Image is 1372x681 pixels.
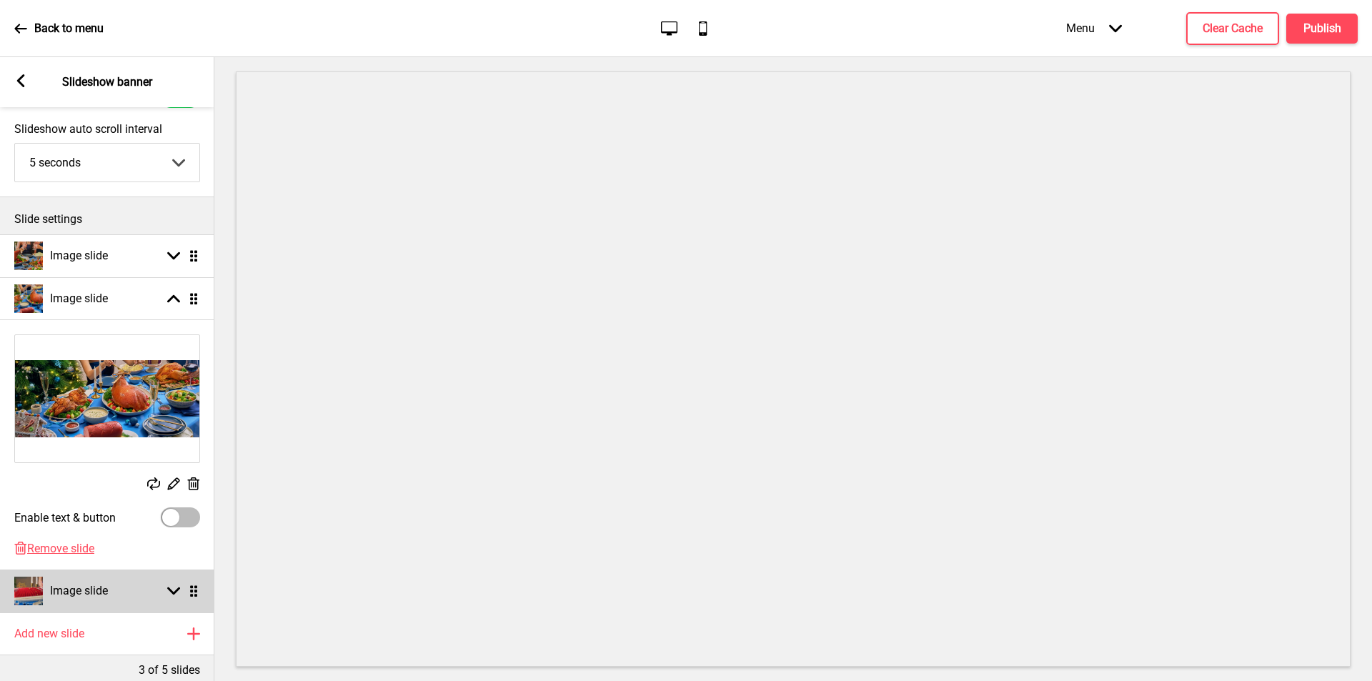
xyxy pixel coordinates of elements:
[62,74,152,90] p: Slideshow banner
[14,626,84,642] h4: Add new slide
[1303,21,1341,36] h4: Publish
[50,291,108,307] h4: Image slide
[1286,14,1358,44] button: Publish
[14,9,104,48] a: Back to menu
[14,212,200,227] p: Slide settings
[139,662,200,678] p: 3 of 5 slides
[14,511,116,525] label: Enable text & button
[1186,12,1279,45] button: Clear Cache
[1052,7,1136,49] div: Menu
[50,583,108,599] h4: Image slide
[27,542,94,555] span: Remove slide
[14,122,200,136] label: Slideshow auto scroll interval
[1203,21,1263,36] h4: Clear Cache
[50,248,108,264] h4: Image slide
[34,21,104,36] p: Back to menu
[15,335,199,462] img: Image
